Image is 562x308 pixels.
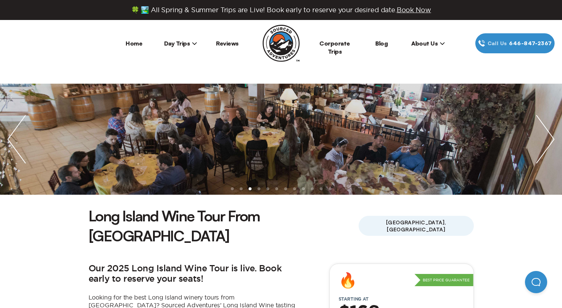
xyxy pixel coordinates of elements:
li: slide item 10 [311,187,314,190]
img: next slide / item [529,84,562,195]
li: slide item 5 [266,187,269,190]
li: slide item 12 [329,187,332,190]
li: slide item 7 [284,187,287,190]
span: Starting at [330,297,378,302]
li: slide item 6 [275,187,278,190]
p: Best Price Guarantee [415,274,473,287]
span: Call Us [485,39,509,47]
li: slide item 4 [257,187,260,190]
li: slide item 3 [249,187,252,190]
h1: Long Island Wine Tour From [GEOGRAPHIC_DATA] [89,206,359,246]
span: Day Trips [164,40,197,47]
a: Corporate Trips [319,40,350,55]
li: slide item 1 [231,187,234,190]
li: slide item 11 [320,187,323,190]
span: [GEOGRAPHIC_DATA], [GEOGRAPHIC_DATA] [359,216,474,236]
a: Reviews [216,40,239,47]
li: slide item 8 [293,187,296,190]
img: Sourced Adventures company logo [263,25,300,62]
span: 646‍-847‍-2367 [509,39,552,47]
span: About Us [411,40,445,47]
span: Book Now [397,6,431,13]
div: 🔥 [339,273,357,288]
a: Call Us646‍-847‍-2367 [475,33,555,53]
iframe: Help Scout Beacon - Open [525,271,547,293]
li: slide item 9 [302,187,305,190]
a: Home [126,40,142,47]
h2: Our 2025 Long Island Wine Tour is live. Book early to reserve your seats! [89,264,296,285]
li: slide item 2 [240,187,243,190]
span: 🍀 🏞️ All Spring & Summer Trips are Live! Book early to reserve your desired date. [131,6,431,14]
a: Blog [375,40,388,47]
